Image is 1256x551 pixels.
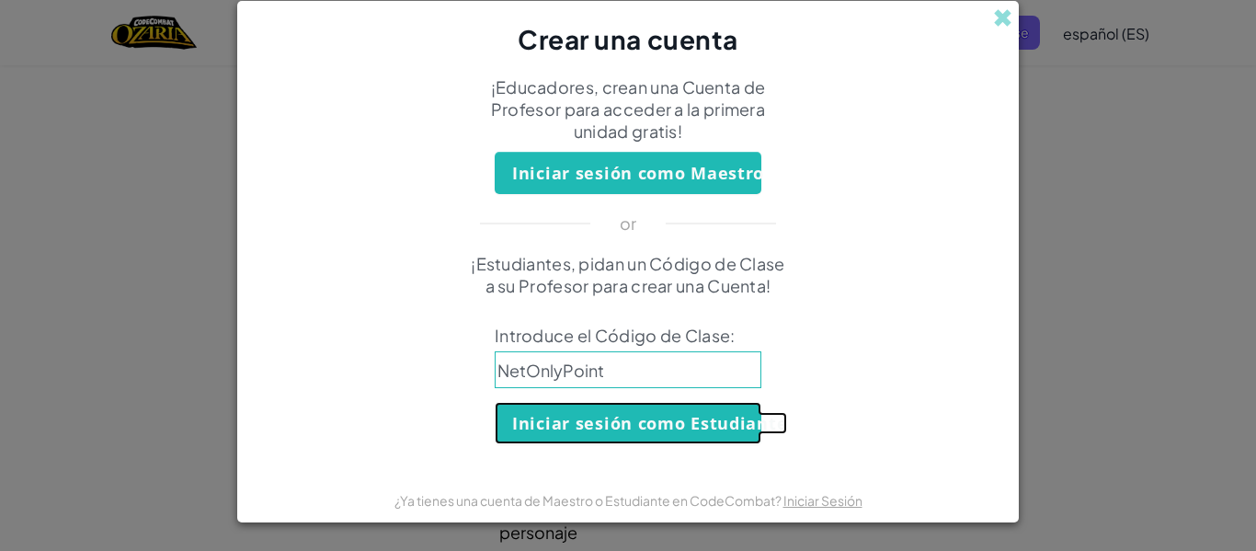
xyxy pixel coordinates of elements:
p: ¡Educadores, crean una Cuenta de Profesor para acceder a la primera unidad gratis! [467,76,789,143]
span: Crear una cuenta [518,23,738,55]
p: or [620,212,637,235]
a: Iniciar Sesión [783,492,862,509]
button: Iniciar sesión como Estudiante [495,402,761,444]
span: Introduce el Código de Clase: [495,325,761,347]
button: Iniciar sesión como Maestro [495,152,761,194]
p: ¡Estudiantes, pidan un Código de Clase a su Profesor para crear una Cuenta! [467,253,789,297]
span: ¿Ya tienes una cuenta de Maestro o Estudiante en CodeCombat? [394,492,783,509]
